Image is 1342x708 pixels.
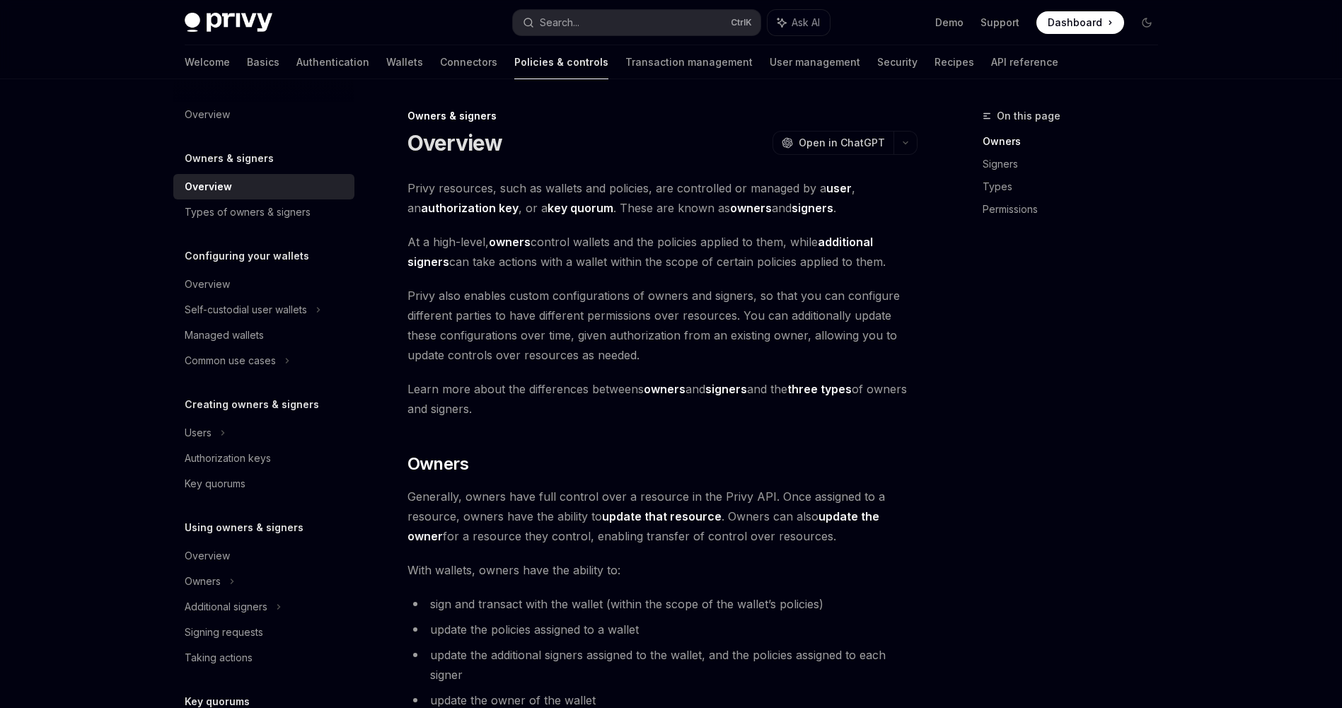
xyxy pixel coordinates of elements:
strong: owners [730,201,772,215]
a: Overview [173,272,354,297]
h5: Using owners & signers [185,519,303,536]
a: API reference [991,45,1058,79]
span: On this page [997,108,1060,124]
span: Learn more about the differences betweens and and the of owners and signers. [407,379,918,419]
div: Overview [185,547,230,564]
strong: authorization key [421,201,519,215]
a: three types [787,382,852,397]
span: Generally, owners have full control over a resource in the Privy API. Once assigned to a resource... [407,487,918,546]
a: Signers [983,153,1169,175]
a: user [826,181,852,196]
span: update the additional signers assigned to the wallet, and the policies assigned to each signer [430,648,886,682]
strong: key quorum [548,201,613,215]
a: Dashboard [1036,11,1124,34]
span: Owners [407,453,468,475]
h5: Owners & signers [185,150,274,167]
a: Authorization keys [173,446,354,471]
a: Recipes [935,45,974,79]
span: Dashboard [1048,16,1102,30]
img: dark logo [185,13,272,33]
a: Types [983,175,1169,198]
strong: signers [705,382,747,396]
a: User management [770,45,860,79]
a: authorization key [421,201,519,216]
strong: user [826,181,852,195]
a: Transaction management [625,45,753,79]
a: Demo [935,16,964,30]
strong: owners [489,235,531,249]
span: Ctrl K [731,17,752,28]
div: Overview [185,276,230,293]
span: At a high-level, control wallets and the policies applied to them, while can take actions with a ... [407,232,918,272]
a: Types of owners & signers [173,199,354,225]
a: Key quorums [173,471,354,497]
a: Signing requests [173,620,354,645]
a: Wallets [386,45,423,79]
button: Ask AI [768,10,830,35]
a: Welcome [185,45,230,79]
a: Taking actions [173,645,354,671]
a: Managed wallets [173,323,354,348]
a: Overview [173,102,354,127]
span: Ask AI [792,16,820,30]
strong: owners [644,382,686,396]
button: Open in ChatGPT [773,131,893,155]
span: Open in ChatGPT [799,136,885,150]
div: Search... [540,14,579,31]
a: key quorum [548,201,613,216]
strong: three types [787,382,852,396]
div: Owners & signers [407,109,918,123]
div: Common use cases [185,352,276,369]
div: Authorization keys [185,450,271,467]
a: Owners [983,130,1169,153]
span: Privy also enables custom configurations of owners and signers, so that you can configure differe... [407,286,918,365]
div: Key quorums [185,475,245,492]
h1: Overview [407,130,503,156]
div: Users [185,424,212,441]
span: sign and transact with the wallet (within the scope of the wallet’s policies) [430,597,823,611]
div: Additional signers [185,598,267,615]
a: signers [705,382,747,397]
a: Connectors [440,45,497,79]
div: Types of owners & signers [185,204,311,221]
div: Owners [185,573,221,590]
span: update the owner of the wallet [430,693,596,707]
a: Permissions [983,198,1169,221]
span: With wallets, owners have the ability to: [407,560,918,580]
h5: Creating owners & signers [185,396,319,413]
div: Self-custodial user wallets [185,301,307,318]
a: Policies & controls [514,45,608,79]
div: Signing requests [185,624,263,641]
a: Overview [173,543,354,569]
button: Toggle dark mode [1135,11,1158,34]
div: Overview [185,106,230,123]
a: owners [644,382,686,397]
button: Search...CtrlK [513,10,760,35]
div: Overview [185,178,232,195]
span: update the policies assigned to a wallet [430,622,639,637]
a: Authentication [296,45,369,79]
strong: signers [792,201,833,215]
strong: update that resource [602,509,722,523]
h5: Configuring your wallets [185,248,309,265]
div: Taking actions [185,649,253,666]
a: Overview [173,174,354,199]
a: Support [981,16,1019,30]
div: Managed wallets [185,327,264,344]
a: Security [877,45,918,79]
span: Privy resources, such as wallets and policies, are controlled or managed by a , an , or a . These... [407,178,918,218]
a: Basics [247,45,279,79]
